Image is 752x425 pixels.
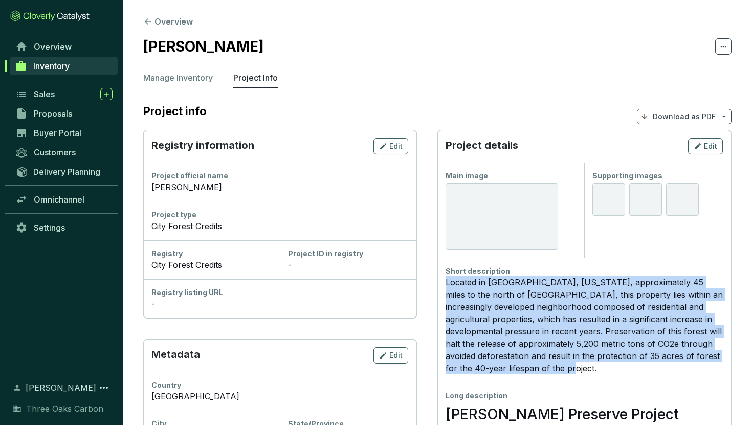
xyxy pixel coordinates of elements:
[389,141,403,151] span: Edit
[26,402,103,415] span: Three Oaks Carbon
[151,347,200,364] p: Metadata
[704,141,717,151] span: Edit
[373,347,408,364] button: Edit
[653,111,716,122] p: Download as PDF
[143,36,264,57] h2: [PERSON_NAME]
[10,144,118,161] a: Customers
[151,287,408,298] div: Registry listing URL
[446,138,518,154] p: Project details
[288,249,408,259] div: Project ID in registry
[10,163,118,180] a: Delivery Planning
[10,105,118,122] a: Proposals
[33,61,70,71] span: Inventory
[34,41,72,52] span: Overview
[143,104,217,118] h2: Project info
[151,220,408,232] div: City Forest Credits
[34,108,72,119] span: Proposals
[151,390,408,402] div: [GEOGRAPHIC_DATA]
[143,15,193,28] button: Overview
[151,249,272,259] div: Registry
[151,259,272,271] div: City Forest Credits
[34,222,65,233] span: Settings
[151,181,408,193] div: [PERSON_NAME]
[34,128,81,138] span: Buyer Portal
[151,171,408,181] div: Project official name
[34,147,76,158] span: Customers
[446,266,723,276] div: Short description
[10,124,118,142] a: Buyer Portal
[151,210,408,220] div: Project type
[34,194,84,205] span: Omnichannel
[33,167,100,177] span: Delivery Planning
[446,276,723,374] div: Located in [GEOGRAPHIC_DATA], [US_STATE], approximately 45 miles to the north of [GEOGRAPHIC_DATA...
[446,406,723,422] h1: [PERSON_NAME] Preserve Project
[10,219,118,236] a: Settings
[688,138,723,154] button: Edit
[233,72,278,84] p: Project Info
[389,350,403,361] span: Edit
[151,138,254,154] p: Registry information
[143,72,213,84] p: Manage Inventory
[592,171,723,181] div: Supporting images
[446,391,723,401] div: Long description
[10,191,118,208] a: Omnichannel
[446,171,576,181] div: Main image
[288,259,408,271] div: -
[10,85,118,103] a: Sales
[373,138,408,154] button: Edit
[151,380,408,390] div: Country
[34,89,55,99] span: Sales
[151,298,408,310] div: -
[10,38,118,55] a: Overview
[26,382,96,394] span: [PERSON_NAME]
[10,57,118,75] a: Inventory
